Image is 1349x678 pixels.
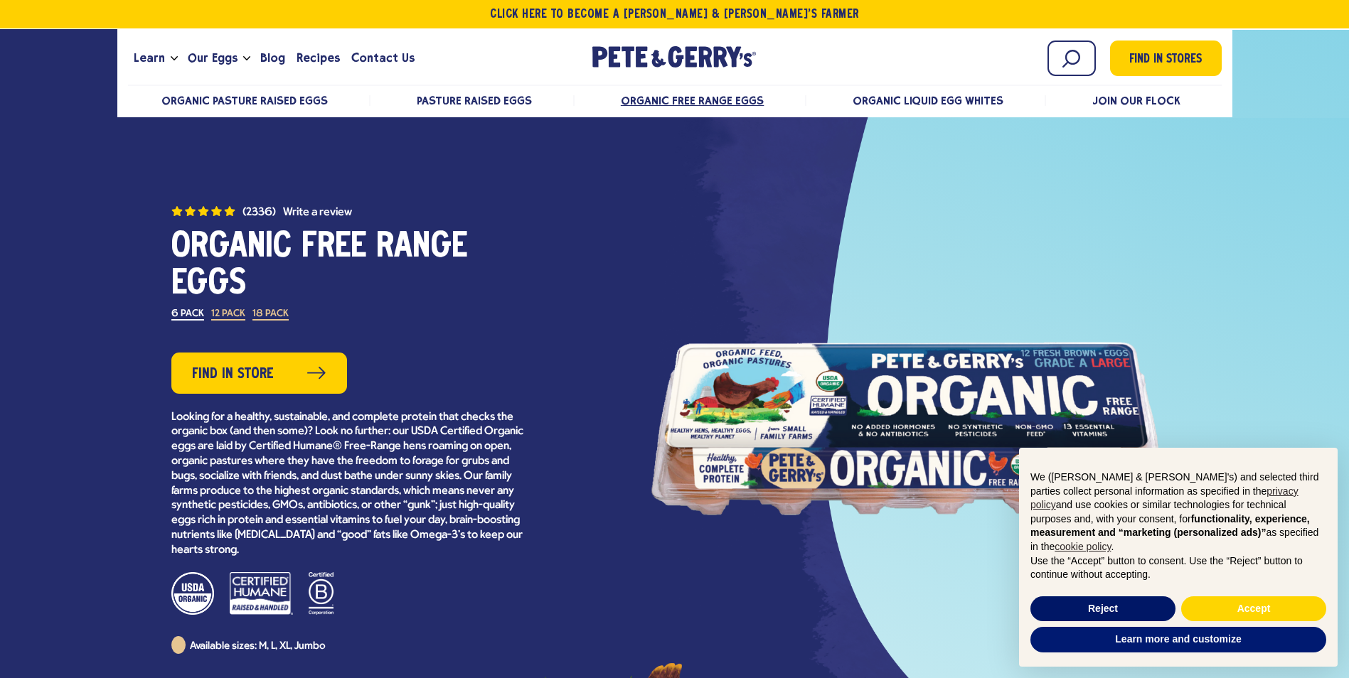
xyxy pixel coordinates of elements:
[255,39,291,77] a: Blog
[171,203,527,218] a: (2336) 4.7 out of 5 stars. Read reviews for average rating value is 4.7 of 5. Read 2336 Reviews S...
[171,309,204,321] label: 6 Pack
[1129,50,1202,70] span: Find in Stores
[171,56,178,61] button: Open the dropdown menu for Learn
[243,56,250,61] button: Open the dropdown menu for Our Eggs
[171,410,527,558] p: Looking for a healthy, sustainable, and complete protein that checks the organic box (and then so...
[134,49,165,67] span: Learn
[351,49,415,67] span: Contact Us
[417,94,532,107] a: Pasture Raised Eggs
[252,309,289,321] label: 18 Pack
[1030,627,1326,652] button: Learn more and customize
[1092,94,1180,107] a: Join Our Flock
[1030,470,1326,554] p: We ([PERSON_NAME] & [PERSON_NAME]'s) and selected third parties collect personal information as s...
[171,229,527,303] h1: Organic Free Range Eggs
[621,94,764,107] a: Organic Free Range Eggs
[346,39,420,77] a: Contact Us
[1047,41,1096,76] input: Search
[291,39,346,77] a: Recipes
[161,94,329,107] a: Organic Pasture Raised Eggs
[192,363,274,385] span: Find in Store
[1030,596,1175,622] button: Reject
[283,207,352,218] button: Write a Review (opens pop-up)
[297,49,340,67] span: Recipes
[128,39,171,77] a: Learn
[190,641,326,652] span: Available sizes: M, L, XL, Jumbo
[1030,554,1326,582] p: Use the “Accept” button to consent. Use the “Reject” button to continue without accepting.
[1055,541,1111,552] a: cookie policy
[1181,596,1326,622] button: Accept
[128,85,1222,115] nav: desktop product menu
[1110,41,1222,76] a: Find in Stores
[188,49,238,67] span: Our Eggs
[853,94,1004,107] a: Organic Liquid Egg Whites
[242,207,276,218] span: (2336)
[211,309,245,321] label: 12 Pack
[182,39,243,77] a: Our Eggs
[260,49,285,67] span: Blog
[171,353,347,394] a: Find in Store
